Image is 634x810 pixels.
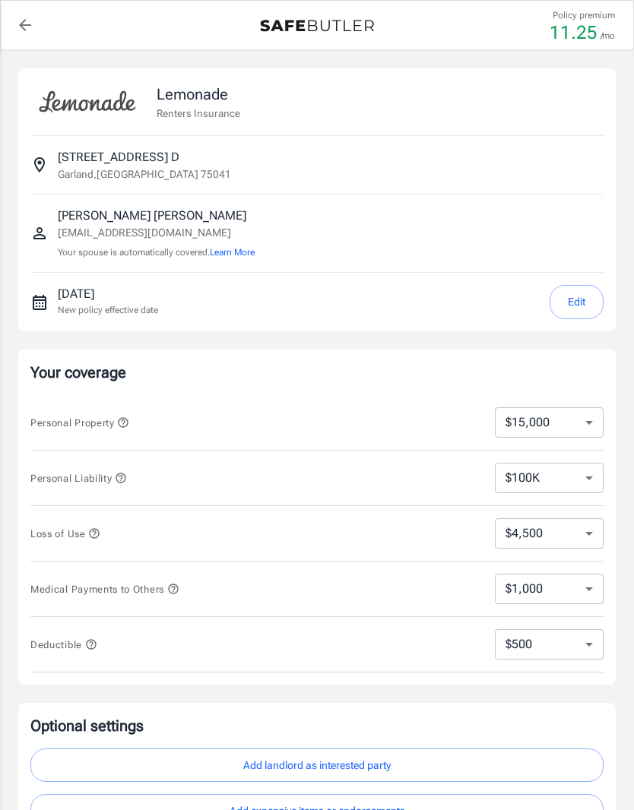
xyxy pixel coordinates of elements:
img: Back to quotes [260,20,374,32]
span: Loss of Use [30,528,100,539]
p: Policy premium [553,8,615,22]
span: Deductible [30,639,97,650]
button: Deductible [30,635,97,653]
p: 11.25 [550,24,598,42]
svg: New policy start date [30,293,49,312]
a: back to quotes [10,10,40,40]
p: [PERSON_NAME] [PERSON_NAME] [58,207,255,225]
button: Edit [550,285,604,319]
p: [EMAIL_ADDRESS][DOMAIN_NAME] [58,225,255,241]
button: Add landlord as interested party [30,748,604,783]
p: Garland , [GEOGRAPHIC_DATA] 75041 [58,166,231,182]
span: Personal Liability [30,473,127,484]
button: Personal Liability [30,469,127,487]
p: Optional settings [30,715,604,736]
button: Medical Payments to Others [30,580,179,598]
span: Personal Property [30,417,129,429]
img: Lemonade [30,81,144,123]
button: Learn More [210,245,255,259]
p: Your spouse is automatically covered. [58,245,255,260]
button: Personal Property [30,413,129,432]
p: Renters Insurance [157,106,240,121]
p: /mo [601,29,615,43]
p: [STREET_ADDRESS] D [58,148,179,166]
span: Medical Payments to Others [30,584,179,595]
p: Lemonade [157,83,240,106]
svg: Insured person [30,224,49,242]
p: Your coverage [30,362,604,383]
svg: Insured address [30,156,49,174]
p: New policy effective date [58,303,158,317]
p: [DATE] [58,285,158,303]
button: Loss of Use [30,524,100,543]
